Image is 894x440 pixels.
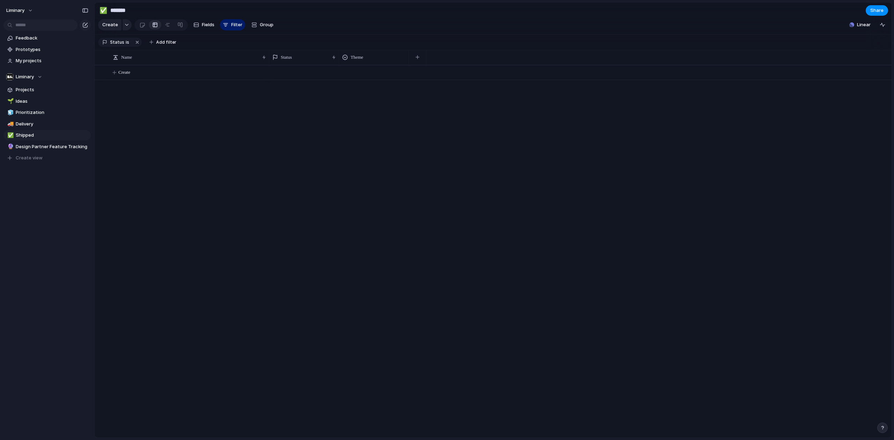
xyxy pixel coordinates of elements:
span: liminary [6,7,24,14]
span: Fields [202,21,214,28]
button: 🧊 [6,109,13,116]
span: My projects [16,57,88,64]
button: liminary [3,5,37,16]
span: Prototypes [16,46,88,53]
span: Prioritization [16,109,88,116]
button: 🔮 [6,143,13,150]
button: Create view [3,153,91,163]
button: 🚚 [6,121,13,128]
div: ✅ [100,6,107,15]
a: 🚚Delivery [3,119,91,129]
span: Status [110,39,124,45]
a: 🧊Prioritization [3,107,91,118]
div: 🔮 [7,143,12,151]
a: My projects [3,56,91,66]
button: Linear [847,20,873,30]
button: Liminary [3,72,91,82]
button: Group [248,19,277,30]
span: Filter [231,21,242,28]
div: 🧊 [7,109,12,117]
span: Create [118,69,130,76]
span: Linear [857,21,871,28]
a: 🌱Ideas [3,96,91,107]
a: Feedback [3,33,91,43]
button: ✅ [6,132,13,139]
a: 🔮Design Partner Feature Tracking [3,142,91,152]
button: Create [98,19,122,30]
a: ✅Shipped [3,130,91,140]
a: Projects [3,85,91,95]
span: Status [281,54,292,61]
button: Share [866,5,888,16]
button: Fields [191,19,217,30]
span: Theme [351,54,363,61]
a: Prototypes [3,44,91,55]
span: Shipped [16,132,88,139]
div: 🚚 [7,120,12,128]
span: Ideas [16,98,88,105]
span: Name [121,54,132,61]
span: Design Partner Feature Tracking [16,143,88,150]
span: is [126,39,129,45]
span: Liminary [16,73,34,80]
span: Add filter [156,39,176,45]
button: ✅ [98,5,109,16]
span: Share [870,7,884,14]
span: Group [260,21,273,28]
div: ✅ [7,131,12,139]
button: 🌱 [6,98,13,105]
button: Filter [220,19,245,30]
span: Feedback [16,35,88,42]
button: Add filter [145,37,181,47]
button: is [124,38,131,46]
span: Projects [16,86,88,93]
span: Create view [16,154,43,161]
div: 🌱 [7,97,12,105]
span: Create [102,21,118,28]
span: Delivery [16,121,88,128]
